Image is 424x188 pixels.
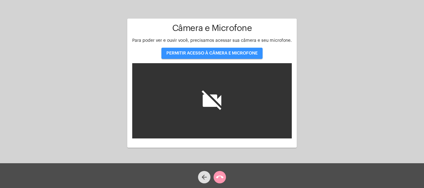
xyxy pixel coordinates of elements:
[132,38,292,43] span: Para poder ver e ouvir você, precisamos acessar sua câmera e seu microfone.
[166,51,258,55] span: PERMITIR ACESSO À CÂMERA E MICROFONE
[200,88,224,113] i: videocam_off
[132,24,292,33] h1: Câmera e Microfone
[216,173,223,181] mat-icon: call_end
[201,173,208,181] mat-icon: arrow_back
[161,48,263,59] button: PERMITIR ACESSO À CÂMERA E MICROFONE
